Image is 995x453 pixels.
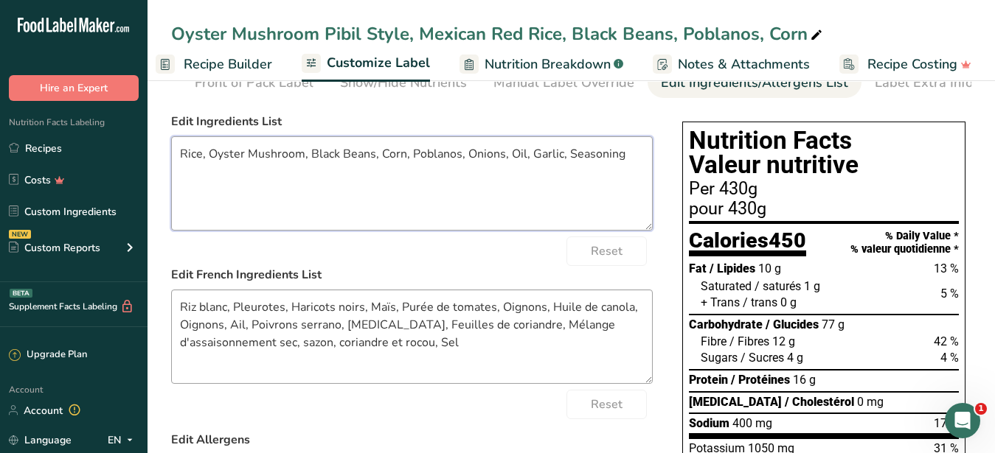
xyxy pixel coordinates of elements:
[9,427,72,453] a: Language
[769,228,806,253] span: 450
[493,73,634,93] div: Manual Label Override
[729,334,769,348] span: / Fibres
[772,334,795,348] span: 12 g
[689,200,959,218] div: pour 430g
[934,416,959,430] span: 17 %
[741,351,784,365] span: / Sucres
[171,431,653,449] label: Edit Allergens
[591,396,623,413] span: Reset
[822,317,845,331] span: 77 g
[766,317,819,331] span: / Glucides
[171,113,653,130] label: Edit Ingredients List
[780,295,797,309] span: 0 g
[710,261,755,275] span: / Lipides
[701,295,740,309] span: + Trans
[689,373,728,387] span: Protein
[850,230,959,256] div: % Daily Value * % valeur quotidienne *
[689,128,959,178] h1: Nutrition Facts Valeur nutritive
[867,55,957,74] span: Recipe Costing
[975,403,987,415] span: 1
[940,351,959,365] span: 4 %
[9,230,31,239] div: NEW
[156,48,272,81] a: Recipe Builder
[875,73,973,93] div: Label Extra Info
[785,395,854,409] span: / Cholestérol
[689,416,729,430] span: Sodium
[184,55,272,74] span: Recipe Builder
[485,55,611,74] span: Nutrition Breakdown
[689,317,763,331] span: Carbohydrate
[9,75,139,101] button: Hire an Expert
[171,21,825,47] div: Oyster Mushroom Pibil Style, Mexican Red Rice, Black Beans, Poblanos, Corn
[839,48,971,81] a: Recipe Costing
[701,279,752,293] span: Saturated
[195,73,313,93] div: Front of Pack Label
[793,373,816,387] span: 16 g
[171,266,653,284] label: Edit French Ingredients List
[689,395,782,409] span: [MEDICAL_DATA]
[10,289,32,298] div: BETA
[9,240,100,256] div: Custom Reports
[591,242,623,260] span: Reset
[934,334,959,348] span: 42 %
[689,230,806,257] div: Calories
[566,236,647,266] button: Reset
[327,53,430,73] span: Customize Label
[460,48,623,81] a: Nutrition Breakdown
[108,431,139,449] div: EN
[340,73,467,93] div: Show/Hide Nutrients
[743,295,777,309] span: / trans
[678,55,810,74] span: Notes & Attachments
[940,287,959,301] span: 5 %
[661,73,848,93] div: Edit Ingredients/Allergens List
[934,261,959,275] span: 13 %
[701,351,738,365] span: Sugars
[9,348,87,362] div: Upgrade Plan
[804,279,820,293] span: 1 g
[945,403,980,438] iframe: Intercom live chat
[732,416,772,430] span: 400 mg
[689,180,959,198] div: Per 430g
[755,279,801,293] span: / saturés
[758,261,781,275] span: 10 g
[857,395,884,409] span: 0 mg
[566,390,647,419] button: Reset
[731,373,790,387] span: / Protéines
[787,351,803,365] span: 4 g
[689,261,707,275] span: Fat
[701,334,727,348] span: Fibre
[302,46,430,82] a: Customize Label
[653,48,810,81] a: Notes & Attachments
